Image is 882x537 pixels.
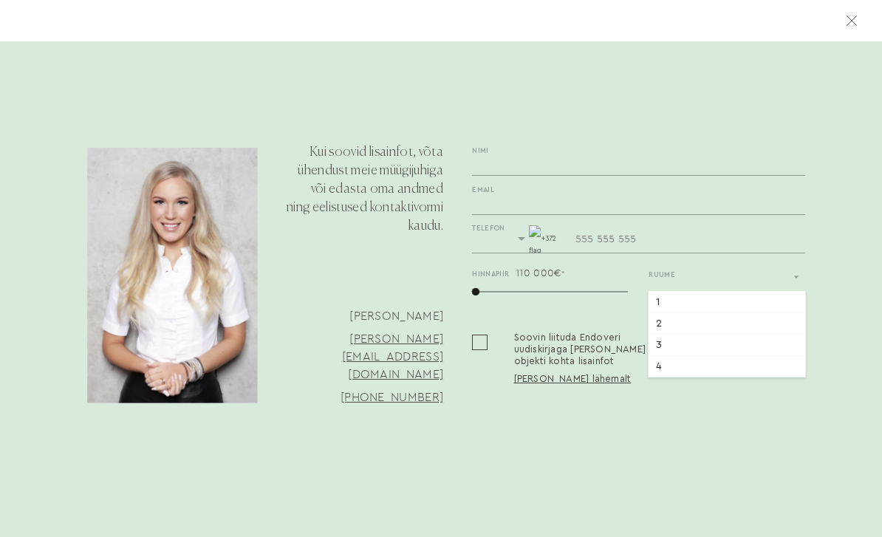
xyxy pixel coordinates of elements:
[541,225,556,264] span: +372
[472,332,677,386] div: Soovin liituda Endoveri uudiskirjaga [PERSON_NAME] objekti kohta lisainfot
[649,312,805,334] div: 2
[472,225,805,253] label: Telefon
[287,143,443,236] div: Kui soovid lisainfot, võta ühendust meie müügijuhiga või edasta oma andmed ning eelistused kontak...
[514,373,677,385] a: [PERSON_NAME] lähemalt
[472,187,805,214] label: Email
[342,333,444,380] a: [PERSON_NAME][EMAIL_ADDRESS][DOMAIN_NAME]
[649,355,805,377] div: 4
[649,291,805,312] div: 1
[287,307,443,325] div: [PERSON_NAME]
[649,334,805,355] div: 3
[784,439,861,516] iframe: Chatbot
[341,391,443,403] a: [PHONE_NUMBER]
[472,148,805,175] label: Nimi
[472,266,628,281] div: Hinnapiir *
[516,268,561,278] span: 110 000€
[529,225,541,264] img: flag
